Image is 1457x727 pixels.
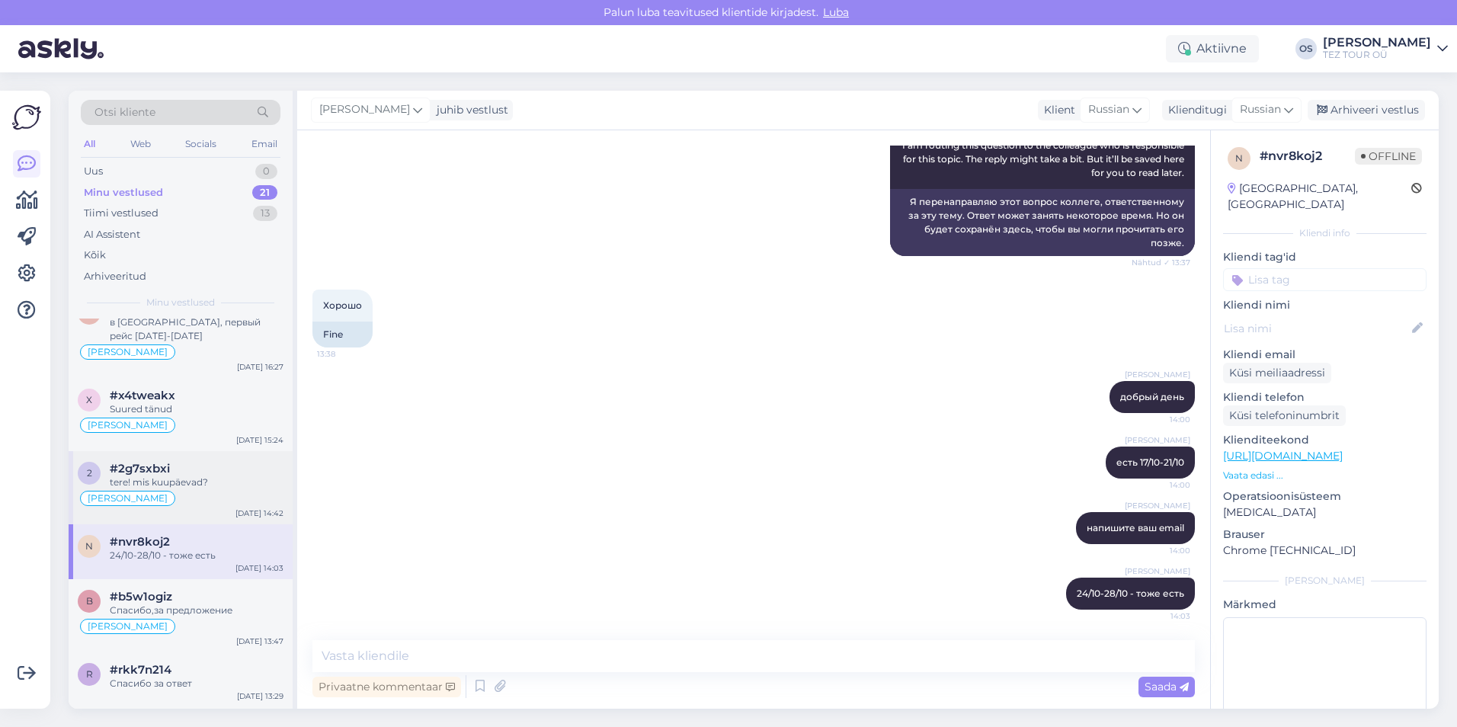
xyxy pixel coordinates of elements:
[88,347,168,357] span: [PERSON_NAME]
[1166,35,1259,62] div: Aktiivne
[890,189,1195,256] div: Я перенаправляю этот вопрос коллеге, ответственному за эту тему. Ответ может занять некоторое вре...
[252,185,277,200] div: 21
[110,535,170,549] span: #nvr8koj2
[88,421,168,430] span: [PERSON_NAME]
[317,348,374,360] span: 13:38
[323,299,362,311] span: Хорошо
[81,134,98,154] div: All
[1308,100,1425,120] div: Arhiveeri vestlus
[85,540,93,552] span: n
[1223,347,1427,363] p: Kliendi email
[110,402,283,416] div: Suured tänud
[1133,414,1190,425] span: 14:00
[110,549,283,562] div: 24/10-28/10 - тоже есть
[818,5,853,19] span: Luba
[110,677,283,690] div: Спасибо за ответ
[1323,37,1448,61] a: [PERSON_NAME]TEZ TOUR OÜ
[146,296,215,309] span: Minu vestlused
[110,389,175,402] span: #x4tweakx
[236,636,283,647] div: [DATE] 13:47
[237,361,283,373] div: [DATE] 16:27
[1223,297,1427,313] p: Kliendi nimi
[182,134,219,154] div: Socials
[86,668,93,680] span: r
[84,248,106,263] div: Kõik
[84,269,146,284] div: Arhiveeritud
[235,508,283,519] div: [DATE] 14:42
[319,101,410,118] span: [PERSON_NAME]
[1223,268,1427,291] input: Lisa tag
[431,102,508,118] div: juhib vestlust
[255,164,277,179] div: 0
[1145,680,1189,693] span: Saada
[236,434,283,446] div: [DATE] 15:24
[1125,565,1190,577] span: [PERSON_NAME]
[110,663,171,677] span: #rkk7n214
[253,206,277,221] div: 13
[1087,522,1184,533] span: напишите ваш email
[1355,148,1422,165] span: Offline
[1223,527,1427,543] p: Brauser
[1240,101,1281,118] span: Russian
[1162,102,1227,118] div: Klienditugi
[1133,479,1190,491] span: 14:00
[110,476,283,489] div: tere! mis kuupäevad?
[1125,369,1190,380] span: [PERSON_NAME]
[87,467,92,479] span: 2
[1223,249,1427,265] p: Kliendi tag'id
[1133,545,1190,556] span: 14:00
[110,315,283,343] div: в [GEOGRAPHIC_DATA], первый рейс [DATE]-[DATE]
[86,394,92,405] span: x
[1295,38,1317,59] div: OS
[1223,432,1427,448] p: Klienditeekond
[1223,504,1427,520] p: [MEDICAL_DATA]
[1223,389,1427,405] p: Kliendi telefon
[1125,434,1190,446] span: [PERSON_NAME]
[1323,49,1431,61] div: TEZ TOUR OÜ
[1088,101,1129,118] span: Russian
[86,595,93,607] span: b
[1223,226,1427,240] div: Kliendi info
[1077,588,1184,599] span: 24/10-28/10 - тоже есть
[1223,363,1331,383] div: Küsi meiliaadressi
[312,677,461,697] div: Privaatne kommentaar
[1223,469,1427,482] p: Vaata edasi ...
[1120,391,1184,402] span: добрый день
[110,590,172,604] span: #b5w1ogiz
[94,104,155,120] span: Otsi kliente
[88,622,168,631] span: [PERSON_NAME]
[1323,37,1431,49] div: [PERSON_NAME]
[1224,320,1409,337] input: Lisa nimi
[88,494,168,503] span: [PERSON_NAME]
[1133,610,1190,622] span: 14:03
[84,206,159,221] div: Tiimi vestlused
[1132,257,1190,268] span: Nähtud ✓ 13:37
[1235,152,1243,164] span: n
[1223,488,1427,504] p: Operatsioonisüsteem
[127,134,154,154] div: Web
[110,462,170,476] span: #2g7sxbxi
[248,134,280,154] div: Email
[84,227,140,242] div: AI Assistent
[110,604,283,617] div: Спасибо,за предложение
[1223,574,1427,588] div: [PERSON_NAME]
[1038,102,1075,118] div: Klient
[312,322,373,347] div: Fine
[1223,405,1346,426] div: Küsi telefoninumbrit
[1260,147,1355,165] div: # nvr8koj2
[1228,181,1411,213] div: [GEOGRAPHIC_DATA], [GEOGRAPHIC_DATA]
[235,562,283,574] div: [DATE] 14:03
[1223,597,1427,613] p: Märkmed
[237,690,283,702] div: [DATE] 13:29
[84,164,103,179] div: Uus
[84,185,163,200] div: Minu vestlused
[12,103,41,132] img: Askly Logo
[902,139,1186,178] span: I am routing this question to the colleague who is responsible for this topic. The reply might ta...
[1223,543,1427,559] p: Chrome [TECHNICAL_ID]
[1116,456,1184,468] span: есть 17/10-21/10
[1125,500,1190,511] span: [PERSON_NAME]
[1223,449,1343,463] a: [URL][DOMAIN_NAME]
